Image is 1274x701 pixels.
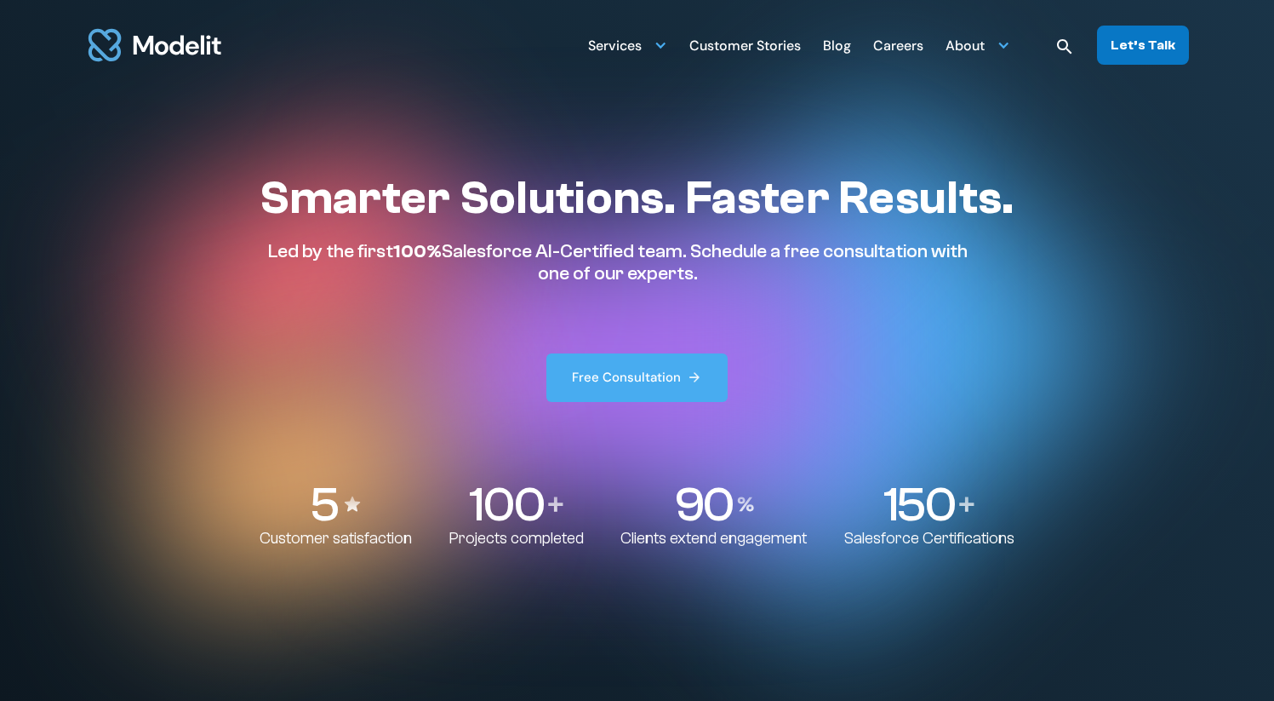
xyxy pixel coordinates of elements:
img: Plus [548,497,563,512]
a: Blog [823,28,851,61]
img: Plus [959,497,974,512]
img: modelit logo [85,19,225,72]
div: Careers [873,31,923,64]
h1: Smarter Solutions. Faster Results. [260,170,1014,227]
p: 90 [674,480,732,529]
p: 150 [883,480,954,529]
a: Free Consultation [546,353,728,402]
p: Clients extend engagement [620,529,807,549]
div: Let’s Talk [1111,36,1175,55]
a: Careers [873,28,923,61]
div: Customer Stories [689,31,801,64]
div: Free Consultation [572,369,681,387]
div: About [946,28,1010,61]
a: Customer Stories [689,28,801,61]
span: 100% [393,240,442,262]
p: 5 [310,480,337,529]
img: Percentage [737,497,754,512]
p: Salesforce Certifications [844,529,1014,549]
img: arrow right [687,370,702,385]
div: Blog [823,31,851,64]
p: Led by the first Salesforce AI-Certified team. Schedule a free consultation with one of our experts. [260,240,976,285]
p: 100 [469,480,543,529]
p: Projects completed [449,529,584,549]
div: Services [588,28,667,61]
a: Let’s Talk [1097,26,1189,65]
div: About [946,31,985,64]
a: home [85,19,225,72]
p: Customer satisfaction [260,529,412,549]
img: Stars [342,494,363,514]
div: Services [588,31,642,64]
